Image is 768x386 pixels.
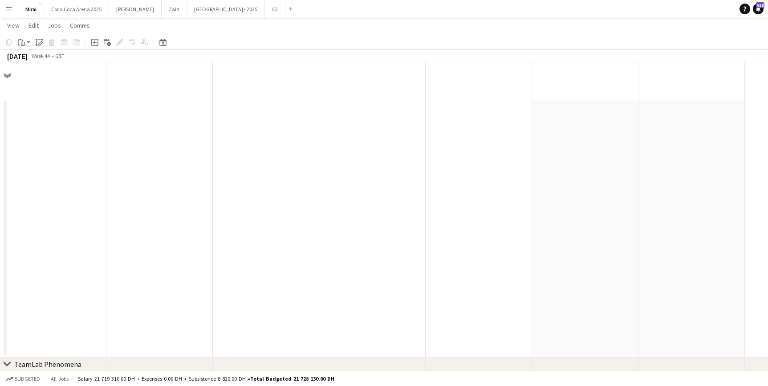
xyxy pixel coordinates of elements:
[250,375,334,382] span: Total Budgeted 21 728 130.00 DH
[14,376,40,382] span: Budgeted
[28,21,39,29] span: Edit
[44,0,109,18] button: Coca Coca Arena 2025
[66,20,93,31] a: Comms
[14,360,81,369] div: TeamLab Phenomena
[265,0,285,18] button: C3
[187,0,265,18] button: [GEOGRAPHIC_DATA] - 2025
[29,53,52,59] span: Week 44
[70,21,90,29] span: Comms
[7,52,28,61] div: [DATE]
[109,0,162,18] button: [PERSON_NAME]
[55,53,65,59] div: GST
[18,0,44,18] button: Miral
[753,4,764,14] a: 628
[48,21,61,29] span: Jobs
[25,20,42,31] a: Edit
[49,375,70,382] span: All jobs
[4,20,23,31] a: View
[4,374,41,384] button: Budgeted
[756,2,764,8] span: 628
[162,0,187,18] button: Zaid
[78,375,334,382] div: Salary 21 719 310.00 DH + Expenses 0.00 DH + Subsistence 8 820.00 DH =
[7,21,20,29] span: View
[44,20,65,31] a: Jobs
